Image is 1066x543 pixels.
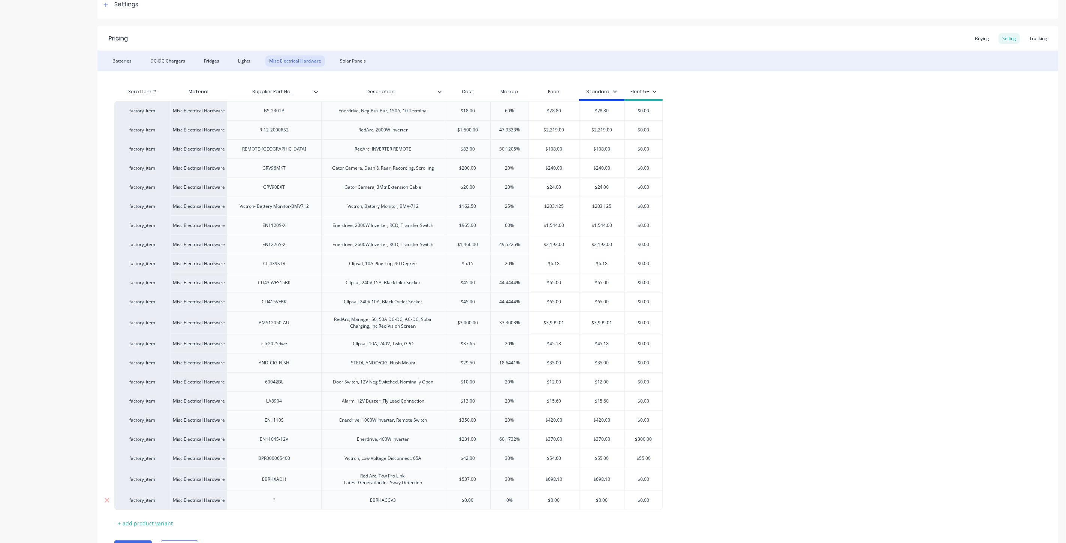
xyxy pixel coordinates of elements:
div: Misc Electrical Hardware [171,449,227,468]
div: $108.00 [579,140,625,158]
div: Xero Item # [114,84,171,99]
div: $65.00 [579,292,625,311]
div: + add product variant [114,518,177,529]
div: CLI439STR [255,259,293,269]
div: $240.00 [579,159,625,178]
div: 20% [491,392,529,410]
div: $1,544.00 [579,216,625,235]
div: $1,500.00 [445,121,491,139]
div: factory_item [122,497,163,504]
div: REMOTE-[GEOGRAPHIC_DATA] [236,144,312,154]
div: factory_itemMisc Electrical HardwareAND-CIG-FLSHSTEDI, ANDO/CIG, Flush Mount$29.5018.6441%$35.00$... [114,353,663,372]
div: Material [171,84,227,99]
div: $200.00 [445,159,491,178]
div: Misc Electrical Hardware [171,430,227,449]
div: $231.00 [445,430,491,449]
div: $965.00 [445,216,491,235]
div: 20% [491,334,529,353]
div: factory_itemMisc Electrical HardwareEBRHACCV3$0.000%$0.00$0.00$0.00 [114,491,663,510]
div: $0.00 [625,470,662,489]
div: $35.00 [579,354,625,372]
div: factory_itemMisc Electrical HardwareEN1120S-XEnerdrive, 2000W Inverter, RCD, Transfer Switch$965.... [114,216,663,235]
div: Misc Electrical Hardware [171,353,227,372]
div: 44.4444% [491,273,529,292]
div: Misc Electrical Hardware [171,197,227,216]
div: $0.00 [625,392,662,410]
div: factory_itemMisc Electrical HardwareEN1110SEnerdrive, 1000W Inverter, Remote Switch$350.0020%$420... [114,410,663,430]
div: Description [321,82,440,101]
div: EBRHACCV3 [364,495,402,505]
div: $162.50 [445,197,491,216]
div: factory_itemMisc Electrical HardwareBS-2301BEnerdrive, Neg Bus Bar, 150A, 10 Terminal$18.0060%$28... [114,101,663,120]
div: Supplier Part No. [227,84,321,99]
div: Misc Electrical Hardware [171,491,227,510]
div: Misc Electrical Hardware [171,273,227,292]
div: Enerdrive, 2000W Inverter, RCD, Transfer Switch [327,221,440,230]
div: $0.00 [625,159,662,178]
div: factory_item [122,222,163,229]
div: $15.60 [529,392,579,410]
div: Standard [586,88,617,95]
div: 30% [491,470,529,489]
div: $28.80 [529,101,579,120]
div: $420.00 [529,411,579,430]
div: $55.00 [579,449,625,468]
div: $83.00 [445,140,491,158]
div: $0.00 [445,491,491,510]
div: $3,999.01 [529,313,579,332]
div: $0.00 [625,273,662,292]
div: $45.18 [529,334,579,353]
div: Misc Electrical Hardware [171,334,227,353]
div: Gator Camera, Dash & Rear, Recording, Scrolling [326,163,440,173]
div: Tracking [1026,33,1051,44]
div: RedArc, INVERTER REMOTE [349,144,418,154]
div: Misc Electrical Hardware [171,216,227,235]
div: $1,466.00 [445,235,491,254]
div: $698.10 [529,470,579,489]
div: $24.00 [579,178,625,197]
div: Victron- Battery Monitor-BMV712 [234,201,315,211]
div: Misc Electrical Hardware [171,372,227,391]
div: CLI435VFS15BK [252,278,296,288]
div: GRV96MKT [255,163,293,173]
div: BS-2301B [255,106,293,116]
div: $0.00 [625,121,662,139]
div: $42.00 [445,449,491,468]
div: Markup [490,84,529,99]
div: EN1120S-X [255,221,293,230]
div: RedArc, Manager 50, 50A DC-DC, AC-DC, Solar Charging, Inc Red Vision Screen [325,315,442,331]
div: factory_itemMisc Electrical Hardware60042BLDoor Switch, 12V Neg Switched, Nominally Open$10.0020%... [114,372,663,391]
div: Gator Camera, 3Mtr Extension Cable [339,182,428,192]
div: $65.00 [529,292,579,311]
div: $15.60 [579,392,625,410]
div: 60.1732% [491,430,529,449]
div: 25% [491,197,529,216]
div: $45.00 [445,273,491,292]
div: factory_item [122,146,163,152]
div: $2,219.00 [579,121,625,139]
div: $0.00 [625,178,662,197]
div: factory_itemMisc Electrical HardwareR-12-2000RS2RedArc, 2000W Inverter$1,500.0047.9333%$2,219.00$... [114,120,663,139]
div: 20% [491,159,529,178]
div: $108.00 [529,140,579,158]
div: Misc Electrical Hardware [171,139,227,158]
div: factory_itemMisc Electrical HardwareGRV90EXTGator Camera, 3Mtr Extension Cable$20.0020%$24.00$24.... [114,178,663,197]
div: $420.00 [579,411,625,430]
div: factory_itemMisc Electrical HardwareEBRHXADHRed Arc, Tow Pro Link, Latest Generation Inc Sway Det... [114,468,663,491]
div: factory_item [122,298,163,305]
div: factory_item [122,165,163,172]
div: Misc Electrical Hardware [171,235,227,254]
div: $300.00 [625,430,662,449]
div: 60% [491,101,529,120]
div: Alarm, 12V Buzzer, Fly Lead Connection [336,396,430,406]
div: $0.00 [625,140,662,158]
div: Enerdrive, 2600W Inverter, RCD, Transfer Switch [327,240,440,249]
div: R-12-2000RS2 [253,125,295,135]
div: $0.00 [625,197,662,216]
div: $5.15 [445,254,491,273]
div: $0.00 [625,491,662,510]
div: clic2025dwe [255,339,293,349]
div: factory_item [122,203,163,210]
div: factory_item [122,417,163,424]
div: $0.00 [625,313,662,332]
